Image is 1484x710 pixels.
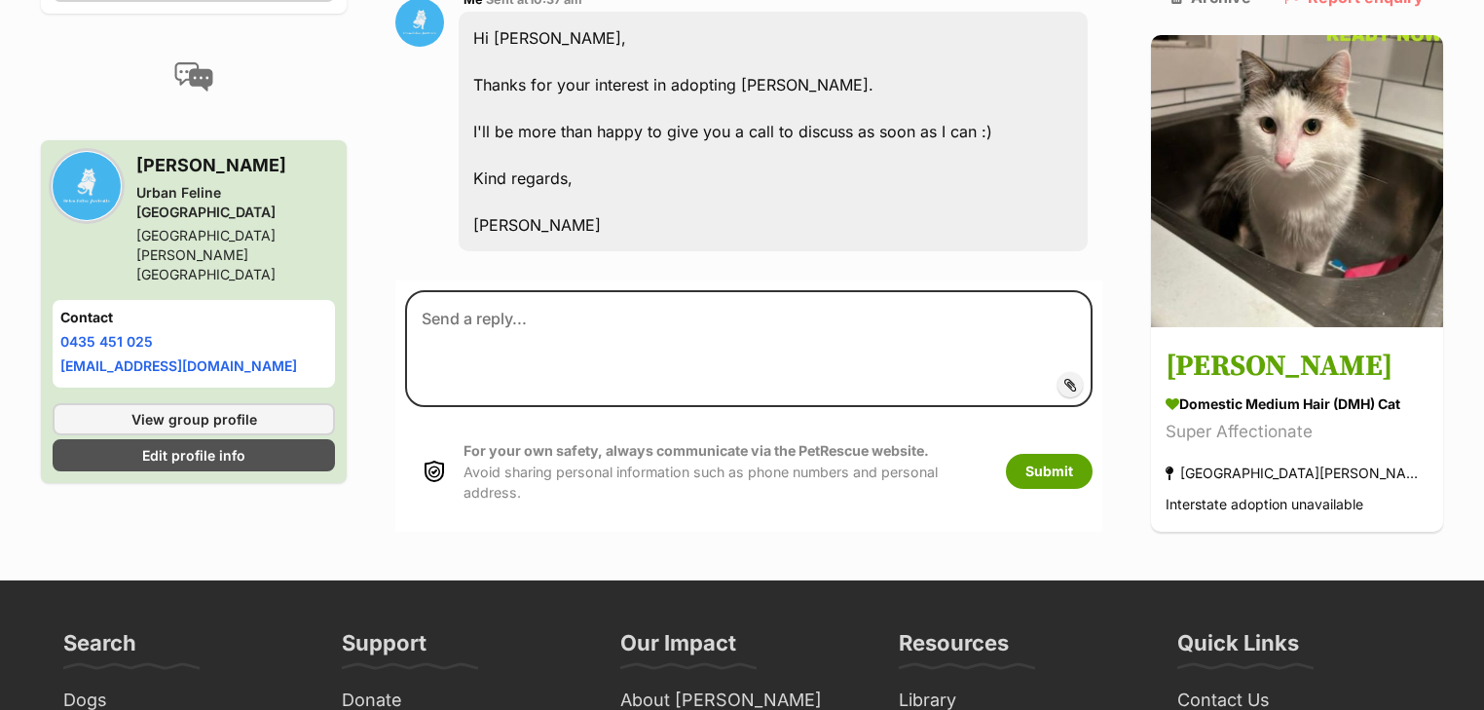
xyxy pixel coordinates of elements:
a: View group profile [53,403,335,435]
h3: Resources [899,629,1009,668]
h3: Our Impact [620,629,736,668]
h3: Quick Links [1177,629,1299,668]
h4: Contact [60,308,327,327]
p: Avoid sharing personal information such as phone numbers and personal address. [464,440,986,503]
img: conversation-icon-4a6f8262b818ee0b60e3300018af0b2d0b884aa5de6e9bcb8d3d4eeb1a70a7c4.svg [174,62,213,92]
h3: [PERSON_NAME] [1166,345,1428,389]
a: 0435 451 025 [60,333,153,350]
strong: For your own safety, always communicate via the PetRescue website. [464,442,929,459]
img: Urban Feline Australia profile pic [53,152,121,220]
a: [PERSON_NAME] Domestic Medium Hair (DMH) Cat Super Affectionate [GEOGRAPHIC_DATA][PERSON_NAME][GE... [1151,330,1443,532]
div: Domestic Medium Hair (DMH) Cat [1166,393,1428,414]
div: [GEOGRAPHIC_DATA][PERSON_NAME][GEOGRAPHIC_DATA] [136,226,335,284]
a: [EMAIL_ADDRESS][DOMAIN_NAME] [60,357,297,374]
h3: [PERSON_NAME] [136,152,335,179]
a: Edit profile info [53,439,335,471]
span: View group profile [131,409,257,430]
h3: Search [63,629,136,668]
span: Edit profile info [142,445,245,466]
div: Hi [PERSON_NAME], Thanks for your interest in adopting [PERSON_NAME]. I'll be more than happy to ... [459,12,1088,251]
div: Urban Feline [GEOGRAPHIC_DATA] [136,183,335,222]
div: Super Affectionate [1166,419,1428,445]
img: Leo [1151,35,1443,327]
div: [GEOGRAPHIC_DATA][PERSON_NAME][GEOGRAPHIC_DATA] [1166,460,1428,486]
span: Interstate adoption unavailable [1166,496,1363,512]
h3: Support [342,629,427,668]
button: Submit [1006,454,1093,489]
